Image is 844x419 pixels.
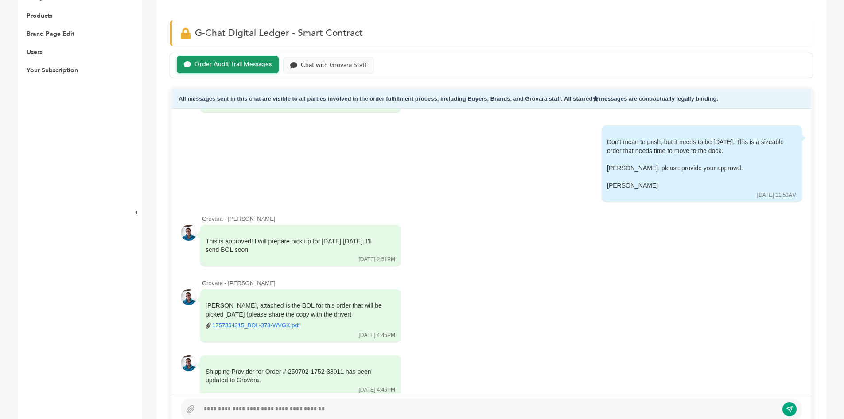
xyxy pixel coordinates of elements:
span: G-Chat Digital Ledger - Smart Contract [195,27,363,39]
a: Your Subscription [27,66,78,74]
div: [PERSON_NAME] [607,181,784,190]
div: [PERSON_NAME], attached is the BOL for this order that will be picked [DATE] (please share the co... [206,302,383,330]
div: Don't mean to push, but it needs to be [DATE]. This is a sizeable order that needs time to move t... [607,138,784,190]
div: Grovara - [PERSON_NAME] [202,215,802,223]
div: [DATE] 4:45PM [359,332,395,339]
div: Chat with Grovara Staff [301,62,367,69]
a: 1757364315_BOL-378-WVGK.pdf [212,321,299,329]
a: Users [27,48,42,56]
div: [DATE] 11:53AM [757,192,797,199]
div: [DATE] 4:45PM [359,386,395,394]
a: Brand Page Edit [27,30,74,38]
div: Order Audit Trail Messages [194,61,272,68]
div: Grovara - [PERSON_NAME] [202,279,802,287]
div: This is approved! I will prepare pick up for [DATE] [DATE]. I'll send BOL soon [206,237,383,255]
a: Products [27,12,52,20]
div: [DATE] 2:51PM [359,256,395,263]
div: Shipping Provider for Order # 250702-1752-33011 has been updated to Grovara. [206,368,383,385]
div: All messages sent in this chat are visible to all parties involved in the order fulfillment proce... [172,89,811,109]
